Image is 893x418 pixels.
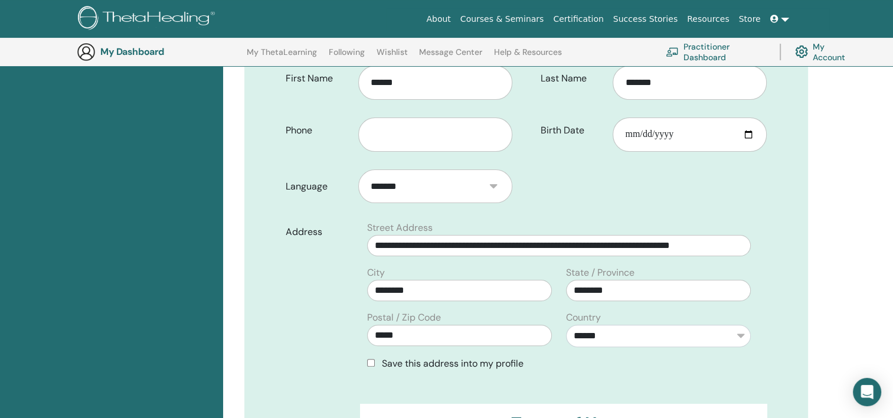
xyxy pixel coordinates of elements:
[494,47,562,66] a: Help & Resources
[795,39,855,65] a: My Account
[77,43,96,61] img: generic-user-icon.jpg
[456,8,549,30] a: Courses & Seminars
[566,266,634,280] label: State / Province
[666,39,766,65] a: Practitioner Dashboard
[367,311,441,325] label: Postal / Zip Code
[377,47,408,66] a: Wishlist
[329,47,365,66] a: Following
[734,8,766,30] a: Store
[382,357,524,370] span: Save this address into my profile
[367,266,385,280] label: City
[609,8,682,30] a: Success Stories
[795,43,808,61] img: cog.svg
[247,47,317,66] a: My ThetaLearning
[853,378,881,406] div: Open Intercom Messenger
[277,221,360,243] label: Address
[277,67,358,90] label: First Name
[367,221,433,235] label: Street Address
[78,6,219,32] img: logo.png
[277,119,358,142] label: Phone
[532,119,613,142] label: Birth Date
[532,67,613,90] label: Last Name
[100,46,218,57] h3: My Dashboard
[548,8,608,30] a: Certification
[421,8,455,30] a: About
[419,47,482,66] a: Message Center
[566,311,601,325] label: Country
[666,47,679,57] img: chalkboard-teacher.svg
[682,8,734,30] a: Resources
[277,175,358,198] label: Language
